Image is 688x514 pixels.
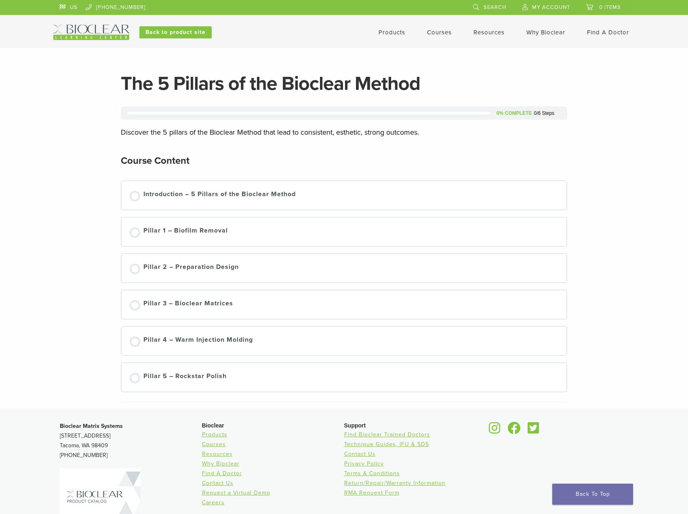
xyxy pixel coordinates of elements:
[599,4,621,11] span: 0 items
[130,371,558,383] a: Not started Pillar 5 – Rockstar Polish
[60,423,123,429] strong: Bioclear Matrix Systems
[130,191,140,201] div: Not started
[344,470,400,477] a: Terms & Conditions
[344,422,366,429] span: Support
[344,441,429,448] a: Technique Guides, IFU & SDS
[202,431,227,438] a: Products
[143,371,227,383] div: Pillar 5 – Rockstar Polish
[344,480,446,487] a: Return/Repair/Warranty Information
[344,451,376,457] a: Contact Us
[60,421,202,460] p: [STREET_ADDRESS] Tacoma, WA 98409 [PHONE_NUMBER]
[143,189,296,201] div: Introduction – 5 Pillars of the Bioclear Method
[202,489,270,496] a: Request a Virtual Demo
[379,29,405,36] a: Products
[202,441,226,448] a: Courses
[143,335,253,347] div: Pillar 4 – Warm Injection Molding
[526,29,565,36] a: Why Bioclear
[552,484,633,505] a: Back To Top
[130,336,140,347] div: Not started
[505,427,524,435] a: Bioclear
[130,300,140,311] div: Not started
[202,470,242,477] a: Find A Doctor
[130,298,558,311] a: Not started Pillar 3 – Bioclear Matrices
[532,4,570,11] span: My Account
[484,4,506,11] span: Search
[143,298,233,311] div: Pillar 3 – Bioclear Matrices
[427,29,452,36] a: Courses
[130,335,558,347] a: Not started Pillar 4 – Warm Injection Molding
[53,25,129,40] img: Bioclear
[497,111,532,116] div: 0% Complete
[143,226,228,238] div: Pillar 1 – Biofilm Removal
[473,29,505,36] a: Resources
[202,422,224,429] span: Bioclear
[525,427,542,435] a: Bioclear
[344,431,430,438] a: Find Bioclear Trained Doctors
[130,226,558,238] a: Not started Pillar 1 – Biofilm Removal
[587,29,629,36] a: Find A Doctor
[121,74,567,93] h1: The 5 Pillars of the Bioclear Method
[344,489,400,496] a: RMA Request Form
[130,227,140,238] div: Not started
[202,460,240,467] a: Why Bioclear
[202,499,225,506] a: Careers
[534,111,554,116] div: 0/6 Steps
[486,427,503,435] a: Bioclear
[130,189,558,201] a: Not started Introduction – 5 Pillars of the Bioclear Method
[121,126,567,138] p: Discover the 5 pillars of the Bioclear Method that lead to consistent, esthetic, strong outcomes.
[139,26,212,38] a: Back to product site
[202,451,233,457] a: Resources
[121,151,189,171] h2: Course Content
[202,480,234,487] a: Contact Us
[130,373,140,383] div: Not started
[143,262,239,274] div: Pillar 2 – Preparation Design
[130,262,558,274] a: Not started Pillar 2 – Preparation Design
[344,460,384,467] a: Privacy Policy
[130,264,140,274] div: Not started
